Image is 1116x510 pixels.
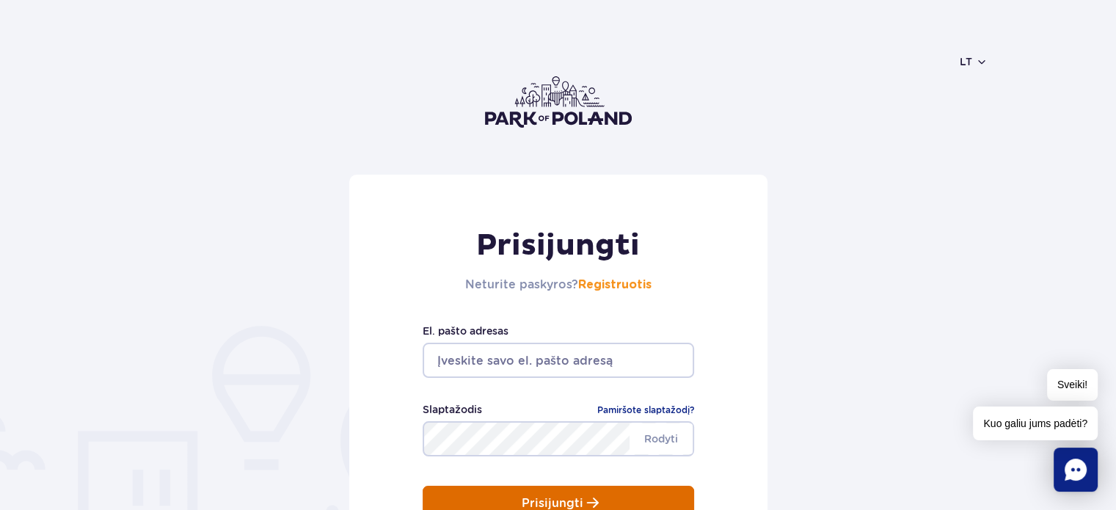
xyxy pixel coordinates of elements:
[983,418,1087,429] font: Kuo galiu jums padėti?
[578,279,652,291] a: Registruotis
[1054,448,1098,492] div: Pokalbis
[476,227,640,264] font: Prisijungti
[597,404,694,415] font: Pamiršote slaptažodį?
[423,325,508,337] font: El. pašto adresas
[644,433,678,445] font: Rodyti
[1057,379,1087,390] font: Sveiki!
[597,403,694,418] a: Pamiršote slaptažodį?
[465,277,578,291] font: Neturite paskyros?
[423,404,482,415] font: Slaptažodis
[485,76,632,128] img: Lenkijos parko logotipas
[960,56,972,68] font: lt
[423,343,694,378] input: Įveskite savo el. pašto adresą
[960,54,988,69] button: lt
